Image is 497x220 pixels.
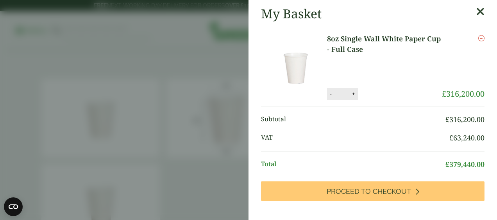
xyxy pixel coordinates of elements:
[449,133,453,142] span: £
[327,90,334,97] button: -
[442,89,446,99] span: £
[445,160,484,169] bdi: 379,440.00
[4,197,23,216] button: Open CMP widget
[445,115,449,124] span: £
[261,159,445,170] span: Total
[350,90,358,97] button: +
[445,160,449,169] span: £
[261,114,445,125] span: Subtotal
[327,187,411,196] span: Proceed to Checkout
[445,115,484,124] bdi: 316,200.00
[263,34,329,100] img: 8oz Single Wall White Paper Cup-Full Case of-0
[327,34,442,55] a: 8oz Single Wall White Paper Cup - Full Case
[261,181,484,201] a: Proceed to Checkout
[442,89,484,99] bdi: 316,200.00
[449,133,484,142] bdi: 63,240.00
[261,133,449,143] span: VAT
[261,6,322,21] h2: My Basket
[478,34,484,43] a: Remove this item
